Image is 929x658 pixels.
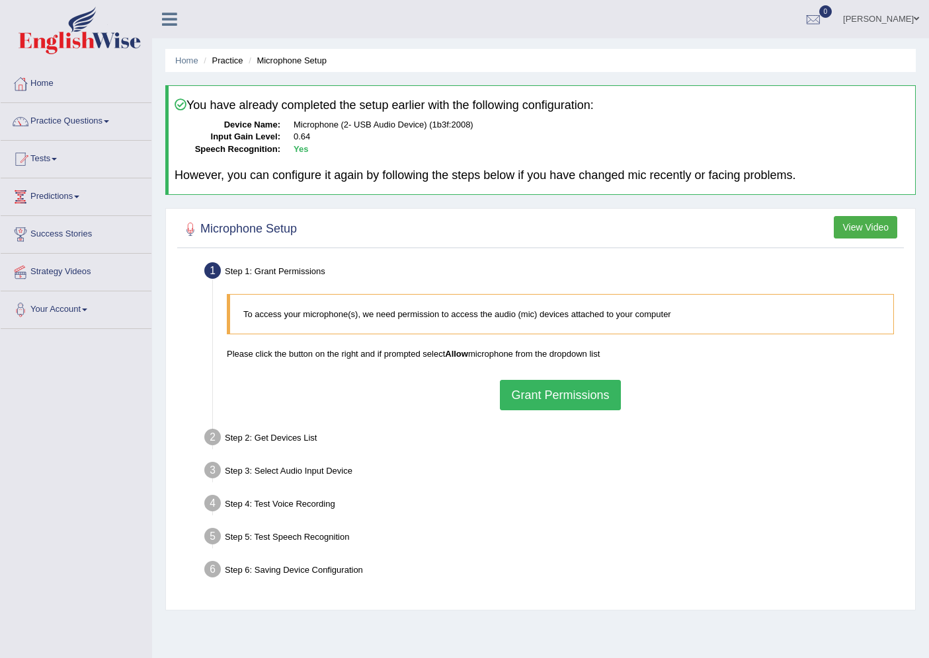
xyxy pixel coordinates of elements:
h4: You have already completed the setup earlier with the following configuration: [175,98,909,112]
div: Step 3: Select Audio Input Device [198,458,909,487]
a: Practice Questions [1,103,151,136]
a: Success Stories [1,216,151,249]
a: Predictions [1,178,151,211]
dd: 0.64 [294,131,909,143]
div: Step 6: Saving Device Configuration [198,557,909,586]
p: To access your microphone(s), we need permission to access the audio (mic) devices attached to yo... [243,308,880,320]
dt: Device Name: [175,119,280,131]
h4: However, you can configure it again by following the steps below if you have changed mic recently... [175,169,909,182]
span: 0 [819,5,832,18]
b: Allow [445,349,468,359]
button: View Video [834,216,897,238]
a: Strategy Videos [1,254,151,287]
dd: Microphone (2- USB Audio Device) (1b3f:2008) [294,119,909,131]
dt: Speech Recognition: [175,143,280,156]
div: Step 1: Grant Permissions [198,258,909,287]
div: Step 4: Test Voice Recording [198,491,909,520]
a: Your Account [1,291,151,324]
a: Home [1,65,151,98]
p: Please click the button on the right and if prompted select microphone from the dropdown list [227,347,894,360]
li: Practice [200,54,243,67]
dt: Input Gain Level: [175,131,280,143]
b: Yes [294,144,308,154]
button: Grant Permissions [500,380,620,410]
a: Home [175,55,198,65]
li: Microphone Setup [245,54,327,67]
h2: Microphone Setup [181,219,297,239]
div: Step 5: Test Speech Recognition [198,524,909,553]
a: Tests [1,141,151,174]
div: Step 2: Get Devices List [198,425,909,454]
